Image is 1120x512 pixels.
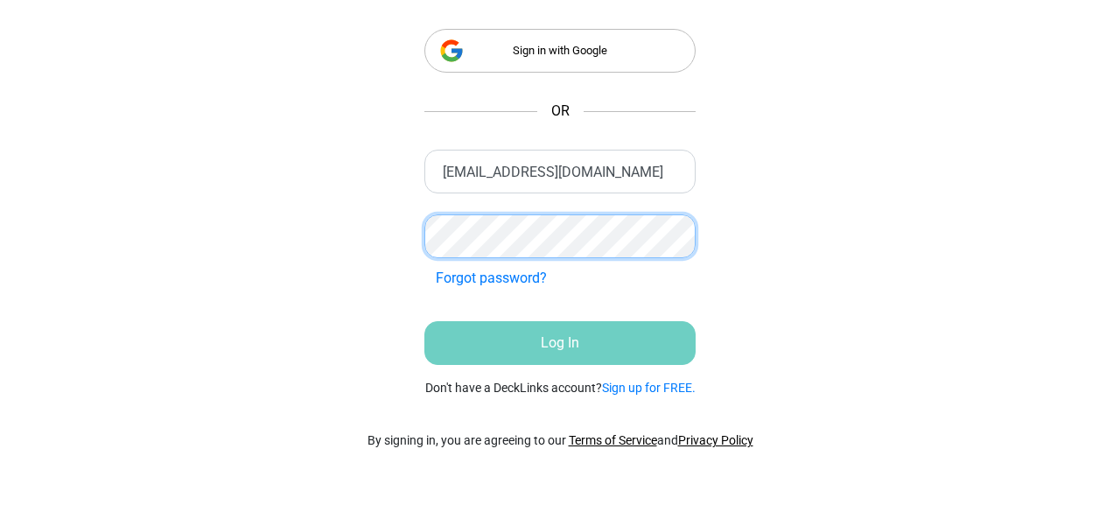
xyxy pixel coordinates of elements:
small: Don't have a DeckLinks account? [425,379,696,397]
div: Sign in with Google [424,29,696,73]
input: Enter your email [424,150,696,193]
button: Log In [424,321,696,365]
button: Forgot password? [424,262,558,295]
a: Terms of Service [569,433,657,447]
p: By signing in, you are agreeing to our and [367,431,753,450]
a: Sign up for FREE. [602,381,696,395]
span: OR [551,101,570,122]
a: Privacy Policy [678,433,753,447]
